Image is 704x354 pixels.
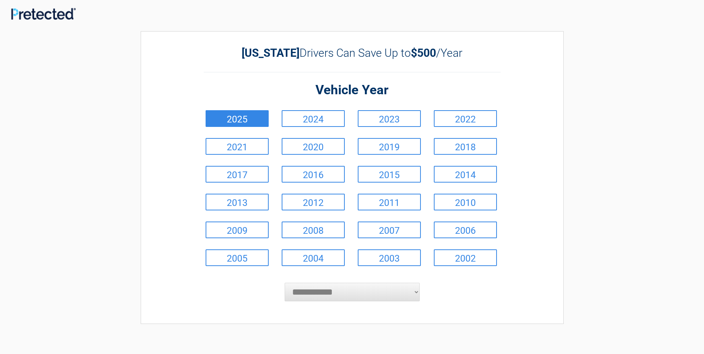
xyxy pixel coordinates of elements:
a: 2023 [358,110,421,127]
a: 2002 [434,249,497,266]
img: Main Logo [11,8,76,19]
a: 2016 [282,166,345,183]
a: 2006 [434,222,497,238]
a: 2024 [282,110,345,127]
a: 2018 [434,138,497,155]
a: 2005 [206,249,269,266]
a: 2007 [358,222,421,238]
a: 2011 [358,194,421,210]
b: $500 [411,46,436,59]
b: [US_STATE] [242,46,299,59]
a: 2020 [282,138,345,155]
a: 2022 [434,110,497,127]
a: 2008 [282,222,345,238]
a: 2019 [358,138,421,155]
h2: Drivers Can Save Up to /Year [204,46,501,59]
a: 2012 [282,194,345,210]
a: 2009 [206,222,269,238]
a: 2004 [282,249,345,266]
a: 2021 [206,138,269,155]
a: 2015 [358,166,421,183]
a: 2013 [206,194,269,210]
h2: Vehicle Year [204,82,501,99]
a: 2017 [206,166,269,183]
a: 2010 [434,194,497,210]
a: 2003 [358,249,421,266]
a: 2025 [206,110,269,127]
a: 2014 [434,166,497,183]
